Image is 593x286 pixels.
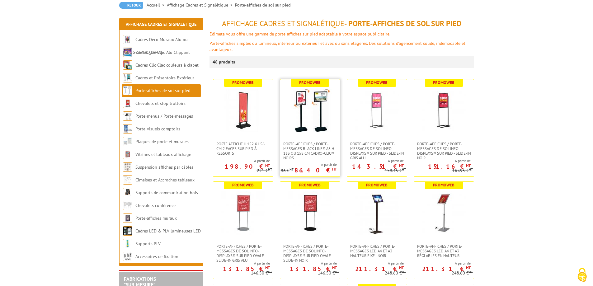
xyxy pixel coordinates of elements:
span: A partir de [280,261,337,266]
img: Porte-affiches muraux [123,213,132,223]
a: Porte-affiches / Porte-messages de sol Info-Displays® sur pied - Slide-in Noir [414,142,474,160]
a: Cadres et Présentoirs Extérieur [135,75,194,81]
a: Plaques de porte et murales [135,139,189,144]
sup: HT [466,265,471,270]
sup: HT [265,265,270,270]
p: 86.40 € [294,168,337,172]
p: 146.50 € [318,271,339,275]
a: Cimaises et Accroches tableaux [135,177,195,183]
a: Accueil [147,2,167,8]
sup: HT [402,167,406,171]
font: Porte-affiches simples ou lumineux, intérieur ou extérieur et avec ou sans étagères. Des solution... [209,40,465,52]
img: Cadres Deco Muraux Alu ou Bois [123,35,132,44]
sup: HT [402,270,406,274]
span: Porte-affiches / Porte-messages de sol Info-Displays® sur pied - Slide-in Gris Alu [350,142,404,160]
img: Porte-affiches / Porte-messages de sol Info-Displays® sur pied - Slide-in Noir [422,89,466,132]
p: 211.31 € [355,267,404,271]
img: Porte-affiches / Porte-messages de sol Info-Displays® sur pied - Slide-in Gris Alu [355,89,399,132]
p: 146.50 € [251,271,272,275]
a: Supports PLV [135,241,161,246]
span: Porte-affiches / Porte-messages de sol Info-Displays® sur pied - Slide-in Noir [417,142,471,160]
a: Porte-affiches de sol sur pied [135,88,190,93]
img: Porte-affiches / Porte-messages LED A4 et A3 hauteur fixe - Noir [355,191,399,235]
sup: HT [265,163,270,168]
li: Porte-affiches de sol sur pied [235,2,291,8]
img: Porte-menus / Porte-messages [123,111,132,121]
span: A partir de [213,158,270,163]
img: Plaques de porte et murales [123,137,132,146]
sup: HT [466,163,471,168]
img: Supports de communication bois [123,188,132,197]
sup: HT [268,270,272,274]
a: Cadres Clic-Clac couleurs à clapet [135,62,199,68]
a: Porte-affiches / Porte-messages LED A4 et A3 hauteur fixe - Noir [347,244,407,258]
img: Cadres Clic-Clac couleurs à clapet [123,60,132,70]
a: Porte-visuels comptoirs [135,126,180,132]
p: 198.90 € [225,165,270,168]
img: Accessoires de fixation [123,252,132,261]
span: A partir de [414,261,471,266]
b: Promoweb [433,182,454,188]
span: Porte-affiches / Porte-messages de sol Info-Displays® sur pied ovale - Slide-in Gris Alu [216,244,270,263]
a: Cadres Clic-Clac Alu Clippant [135,49,190,55]
a: Affichage Cadres et Signalétique [126,21,196,27]
img: Porte-affiches / Porte-messages Black-Line® A3 H 133 ou 158 cm Cadro-Clic® noirs [288,89,332,132]
p: 96 € [281,168,294,173]
p: 131.85 € [290,267,337,271]
p: 48 produits [213,56,236,68]
b: Promoweb [232,182,254,188]
a: Chevalets conférence [135,203,176,208]
a: Cadres LED & PLV lumineuses LED [135,228,201,234]
a: Suspension affiches par câbles [135,164,193,170]
sup: HT [399,163,404,168]
span: Porte-affiches / Porte-messages Black-Line® A3 H 133 ou 158 cm Cadro-Clic® noirs [283,142,337,160]
span: A partir de [347,158,404,163]
sup: HT [469,270,473,274]
img: Porte-affiches / Porte-messages de sol Info-Displays® sur pied ovale - Slide-in Gris Alu [221,191,265,235]
img: Porte-affiches de sol sur pied [123,86,132,95]
button: Cookies (fenêtre modale) [571,265,593,286]
a: Porte-menus / Porte-messages [135,113,193,119]
img: Porte-visuels comptoirs [123,124,132,134]
p: 159.45 € [385,168,406,173]
p: 248.60 € [385,271,406,275]
span: Affichage Cadres et Signalétique [222,19,344,28]
sup: HT [469,167,473,171]
sup: HT [335,270,339,274]
img: Cadres LED & PLV lumineuses LED [123,226,132,236]
h1: - Porte-affiches de sol sur pied [209,20,474,28]
sup: HT [268,167,272,171]
img: Supports PLV [123,239,132,248]
img: Porte-affiches / Porte-messages LED A4 et A3 réglables en hauteur [422,191,466,235]
a: Affichage Cadres et Signalétique [167,2,235,8]
span: A partir de [347,261,404,266]
p: 151.16 € [428,165,471,168]
sup: HT [399,265,404,270]
span: Porte Affiche H 152 x L 56 cm 2 faces sur pied à ressorts [216,142,270,156]
b: Promoweb [299,80,321,85]
a: Retour [119,2,143,9]
img: Porte Affiche H 152 x L 56 cm 2 faces sur pied à ressorts [221,89,265,132]
a: Supports de communication bois [135,190,198,195]
a: Cadres Deco Muraux Alu ou [GEOGRAPHIC_DATA] [123,37,188,55]
img: Vitrines et tableaux affichage [123,150,132,159]
a: Porte-affiches muraux [135,215,177,221]
sup: HT [289,167,294,171]
span: Porte-affiches / Porte-messages LED A4 et A3 réglables en hauteur [417,244,471,258]
b: Promoweb [299,182,321,188]
span: A partir de [414,158,471,163]
a: Porte-affiches / Porte-messages de sol Info-Displays® sur pied - Slide-in Gris Alu [347,142,407,160]
a: Porte-affiches / Porte-messages de sol Info-Displays® sur pied ovale - Slide-in Noir [280,244,340,263]
p: 143.51 € [352,165,404,168]
b: Promoweb [366,80,388,85]
p: 211.31 € [422,267,471,271]
p: 248.60 € [452,271,473,275]
img: Cimaises et Accroches tableaux [123,175,132,185]
a: Porte-affiches / Porte-messages LED A4 et A3 réglables en hauteur [414,244,474,258]
b: Promoweb [232,80,254,85]
p: 167.95 € [452,168,473,173]
img: Chevalets et stop trottoirs [123,99,132,108]
img: Cookies (fenêtre modale) [574,267,590,283]
img: Cadres et Présentoirs Extérieur [123,73,132,82]
font: Edimeta vous offre une gamme de porte-affiches sur pied adaptable à votre espace publicitaire. [209,31,390,37]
